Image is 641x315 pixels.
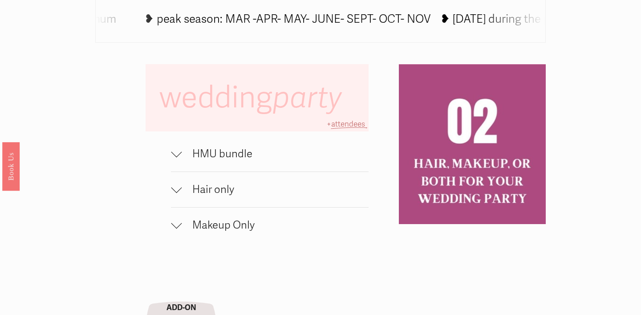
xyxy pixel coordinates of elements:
span: Hair only [182,183,369,196]
em: party [272,79,342,116]
strong: ADD-ON [166,303,196,312]
span: Makeup Only [182,219,369,232]
a: Book Us [2,142,20,190]
span: HMU bundle [182,147,369,160]
button: Hair only [171,172,369,207]
button: Makeup Only [171,208,369,243]
span: attendees [331,119,365,129]
tspan: ❥ peak season: MAR -APR- MAY- JUNE- SEPT- OCT- NOV [144,12,431,26]
span: wedding [159,79,349,116]
button: HMU bundle [171,136,369,172]
span: + [327,119,331,129]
